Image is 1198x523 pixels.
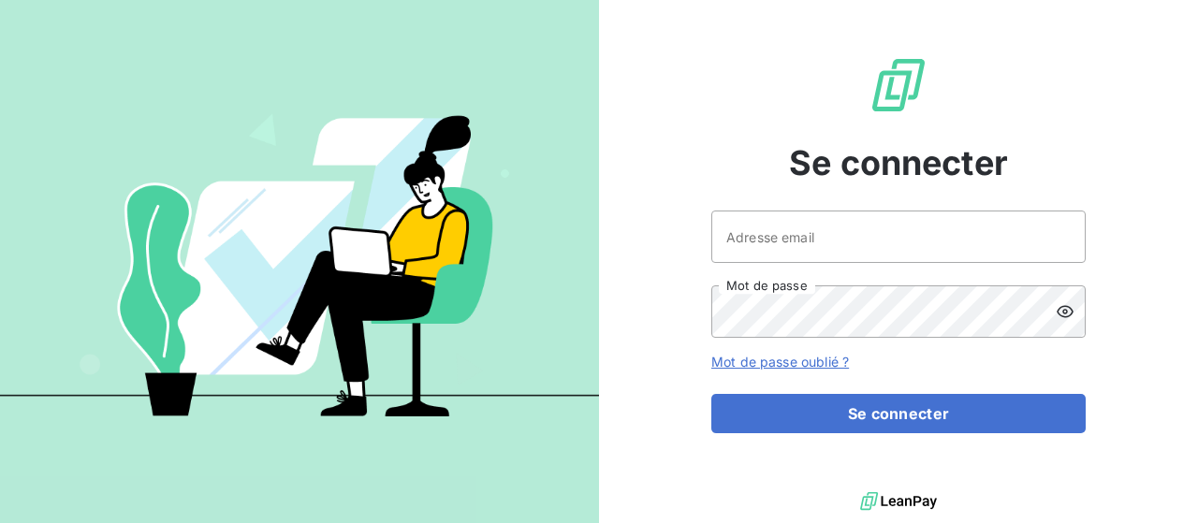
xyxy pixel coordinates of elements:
input: placeholder [711,211,1086,263]
img: Logo LeanPay [869,55,928,115]
button: Se connecter [711,394,1086,433]
img: logo [860,487,937,516]
a: Mot de passe oublié ? [711,354,849,370]
span: Se connecter [789,138,1008,188]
